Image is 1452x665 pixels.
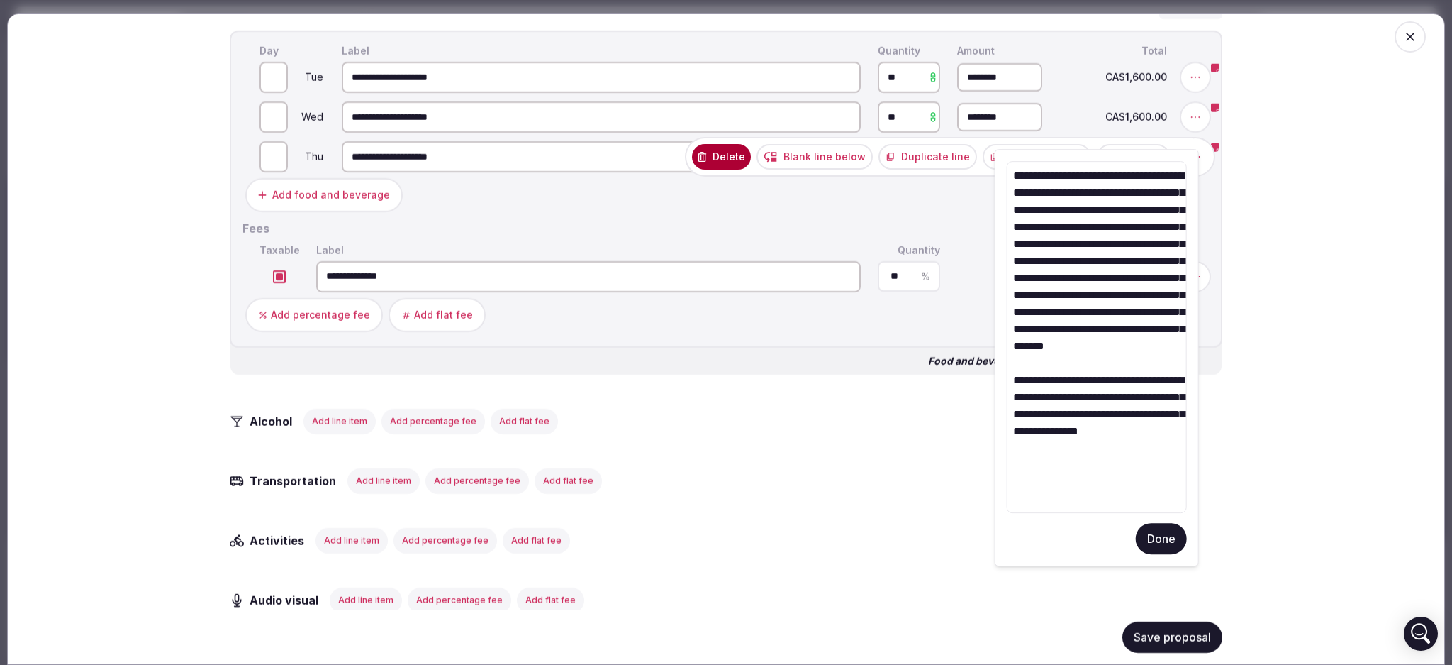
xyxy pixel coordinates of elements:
h3: Transportation [244,472,350,489]
button: Add percentage fee [381,408,485,434]
div: Quantity [875,242,943,258]
button: Duplicate line [878,144,977,170]
h3: Alcohol [244,412,306,429]
div: Amount [954,242,1045,258]
button: Add flat fee [535,468,602,493]
button: Save proposal [1122,622,1222,653]
button: Add line item [303,408,376,434]
button: Add flat fee [503,527,570,553]
button: Add percentage fee [245,297,383,331]
button: Add percentage fee [408,587,511,612]
div: Label [339,43,864,59]
button: Add note [1097,144,1170,170]
div: Subtotal [954,187,1045,203]
button: Add food and beverage [245,178,403,212]
div: Quantity [875,43,943,59]
div: Total [1056,43,1170,59]
button: Add flat fee [517,587,584,612]
h3: Audio visual [244,591,333,608]
button: Add flat fee [491,408,558,434]
div: Thu [291,152,325,162]
button: Add line item [330,587,402,612]
div: Add percentage fee [271,307,370,321]
span: % [921,271,930,281]
div: Amount [954,43,1045,59]
div: Total fees [954,307,1045,322]
button: Add percentage fee [393,527,497,553]
button: Delete [692,144,750,170]
button: Blank line below [756,144,873,170]
div: Add flat fee [414,307,473,321]
div: Taxable [257,242,302,258]
span: CA$1,600.00 [1059,72,1167,82]
h3: Activities [244,532,318,549]
button: Add line item [347,468,420,493]
button: Duplicate day 4 [983,144,1091,170]
span: CA$1,600.00 [1059,112,1167,122]
button: Add percentage fee [425,468,529,493]
span: Food and beverage total [928,356,1043,366]
button: Done [1136,523,1187,554]
div: Label [313,242,864,258]
div: Tue [291,72,325,82]
div: Day [257,43,328,59]
div: Wed [291,112,325,122]
div: Add food and beverage [272,188,390,202]
button: Add flat fee [389,297,486,331]
button: Add line item [315,527,388,553]
h2: Fees [242,221,1210,236]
